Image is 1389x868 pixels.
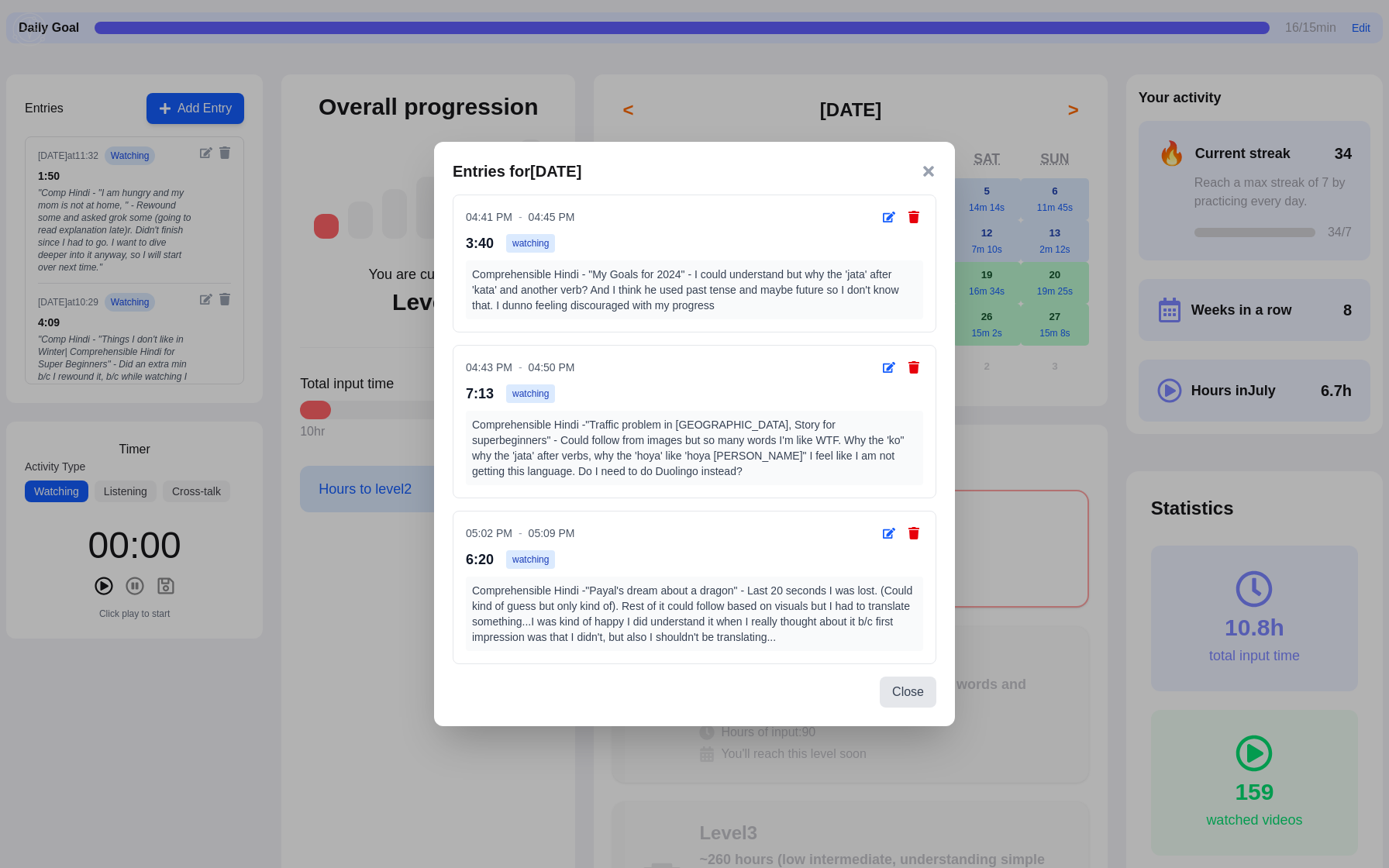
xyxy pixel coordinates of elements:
div: Comprehensible Hindi -"Payal's dream about a dragon" - Last 20 seconds I was lost. (Could kind of... [466,577,923,651]
span: 04:43 PM [466,360,512,375]
span: watching [506,384,555,403]
div: Comprehensible Hindi -"Traffic problem in [GEOGRAPHIC_DATA], Story for superbeginners" - Could fo... [466,411,923,485]
h3: Entries for [DATE] [453,160,581,182]
span: watching [506,550,555,569]
span: - [519,209,522,225]
div: Comprehensible Hindi - "My Goals for 2024" - I could understand but why the 'jata' after 'kata' a... [466,260,923,319]
span: 05:09 PM [529,525,575,541]
span: - [519,360,522,375]
span: 3:40 [466,232,494,254]
span: 6:20 [466,549,494,570]
span: watching [506,234,555,253]
span: 7:13 [466,383,494,405]
span: - [519,525,522,541]
span: 05:02 PM [466,525,512,541]
span: 04:50 PM [529,360,575,375]
button: Close [880,677,936,708]
span: 04:41 PM [466,209,512,225]
span: 04:45 PM [529,209,575,225]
